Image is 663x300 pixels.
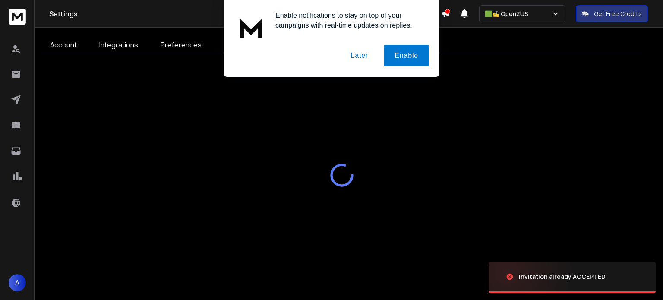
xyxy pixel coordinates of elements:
img: image [489,253,575,300]
button: Later [340,45,379,66]
img: notification icon [234,10,268,45]
div: Invitation already ACCEPTED [519,272,606,281]
button: A [9,274,26,291]
button: Enable [384,45,429,66]
div: Enable notifications to stay on top of your campaigns with real-time updates on replies. [268,10,429,30]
